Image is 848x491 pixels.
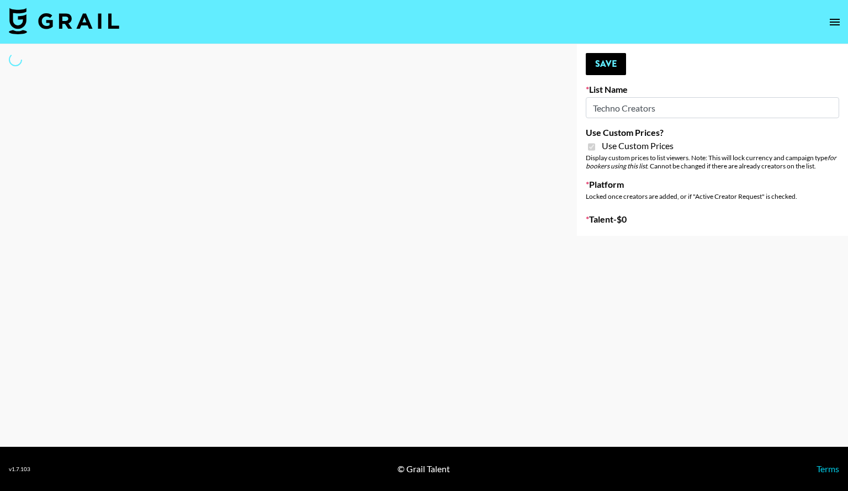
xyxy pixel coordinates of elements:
label: List Name [586,84,839,95]
span: Use Custom Prices [602,140,674,151]
div: Display custom prices to list viewers. Note: This will lock currency and campaign type . Cannot b... [586,154,839,170]
a: Terms [817,463,839,474]
div: v 1.7.103 [9,466,30,473]
label: Talent - $ 0 [586,214,839,225]
em: for bookers using this list [586,154,836,170]
div: Locked once creators are added, or if "Active Creator Request" is checked. [586,192,839,200]
div: © Grail Talent [397,463,450,474]
button: Save [586,53,626,75]
button: open drawer [824,11,846,33]
label: Platform [586,179,839,190]
label: Use Custom Prices? [586,127,839,138]
img: Grail Talent [9,8,119,34]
